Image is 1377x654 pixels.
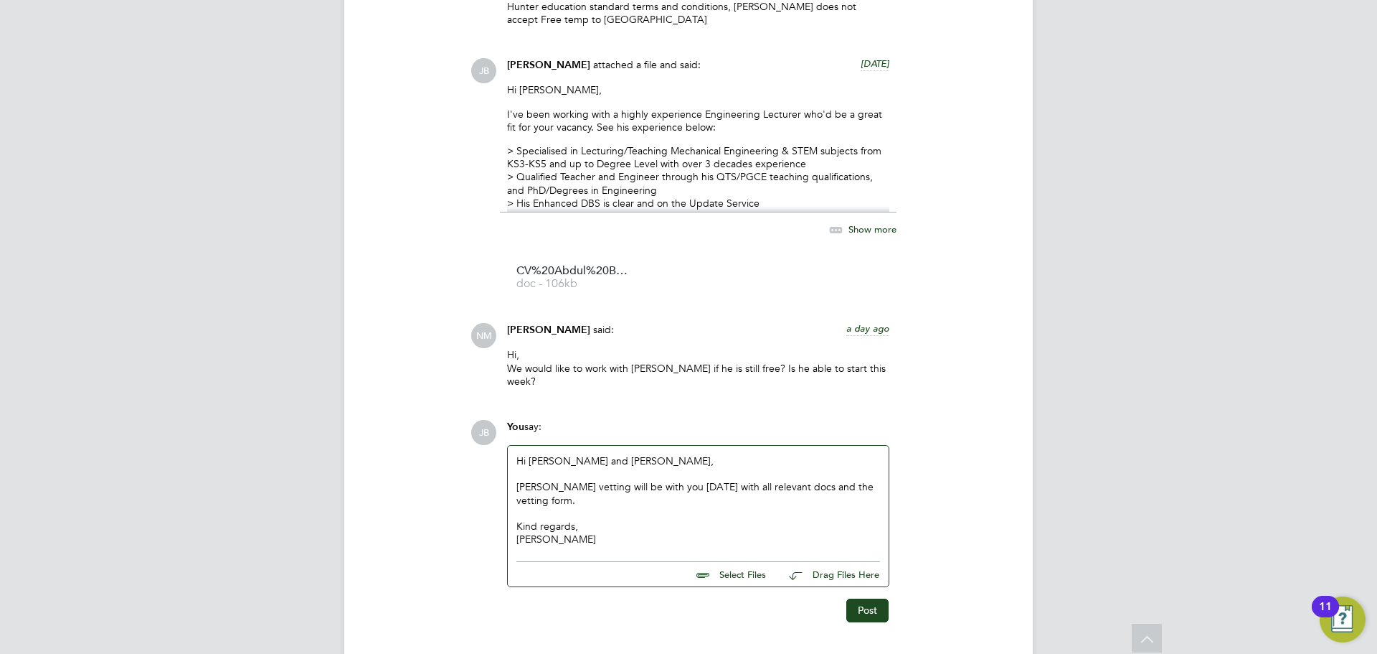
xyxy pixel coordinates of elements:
[516,279,631,289] span: doc - 106kb
[507,420,889,445] div: say:
[507,421,524,433] span: You
[861,57,889,70] span: [DATE]
[507,83,889,96] p: Hi [PERSON_NAME],
[516,480,880,506] div: [PERSON_NAME] vetting will be with you [DATE] with all relevant docs and the vetting form.
[507,144,889,223] p: > Specialised in Lecturing/Teaching Mechanical Engineering & STEM subjects from KS3-KS5 and up to...
[516,266,631,289] a: CV%20Abdul%20Badran doc - 106kb
[516,266,631,276] span: CV%20Abdul%20Badran
[471,420,496,445] span: JB
[1320,597,1366,643] button: Open Resource Center, 11 new notifications
[507,324,590,336] span: [PERSON_NAME]
[593,323,614,336] span: said:
[777,560,880,590] button: Drag Files Here
[471,323,496,348] span: NM
[846,322,889,335] span: a day ago
[507,59,590,71] span: [PERSON_NAME]
[516,454,880,546] div: Hi [PERSON_NAME] and [PERSON_NAME],
[593,58,701,71] span: attached a file and said:
[471,58,496,83] span: JB
[516,533,880,546] div: [PERSON_NAME]
[507,108,889,134] p: I've been working with a highly experience Engineering Lecturer who'd be a great fit for your vac...
[516,520,880,533] div: Kind regards,
[848,223,896,235] span: Show more
[846,599,889,622] button: Post
[507,348,889,388] p: Hi, We would like to work with [PERSON_NAME] if he is still free? Is he able to start this week?
[1319,607,1332,625] div: 11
